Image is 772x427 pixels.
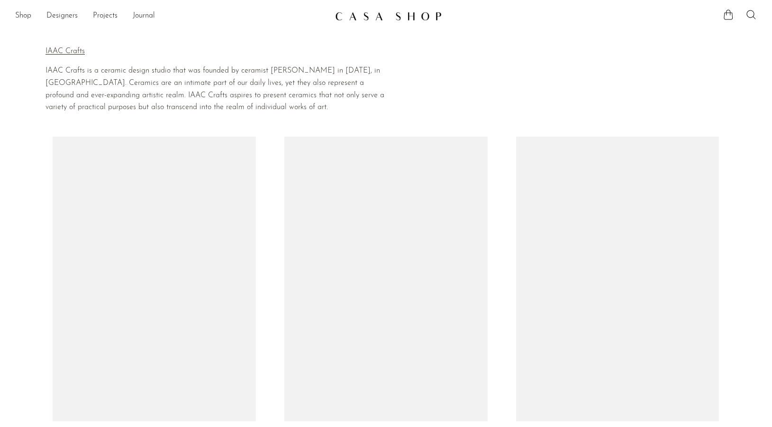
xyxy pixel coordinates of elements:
p: IAAC Crafts [45,46,393,58]
a: Shop [15,10,31,22]
a: Journal [133,10,155,22]
a: Projects [93,10,118,22]
p: IAAC Crafts is a ceramic design studio that was founded by ceramist [PERSON_NAME] in [DATE], in [... [45,65,393,113]
nav: Desktop navigation [15,8,327,24]
a: Designers [46,10,78,22]
ul: NEW HEADER MENU [15,8,327,24]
